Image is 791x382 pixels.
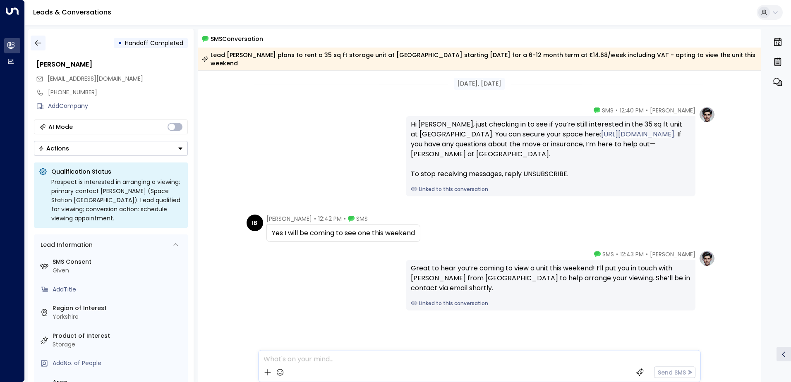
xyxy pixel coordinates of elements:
[699,250,715,267] img: profile-logo.png
[314,215,316,223] span: •
[51,177,183,223] div: Prospect is interested in arranging a viewing; primary contact [PERSON_NAME] (Space Station [GEOG...
[601,129,674,139] a: [URL][DOMAIN_NAME]
[266,215,312,223] span: [PERSON_NAME]
[602,106,614,115] span: SMS
[53,332,185,340] label: Product of Interest
[202,51,757,67] div: Lead [PERSON_NAME] plans to rent a 35 sq ft storage unit at [GEOGRAPHIC_DATA] starting [DATE] for...
[51,167,183,176] p: Qualification Status
[411,186,690,193] a: Linked to this conversation
[411,263,690,293] div: Great to hear you’re coming to view a unit this weekend! I’ll put you in touch with [PERSON_NAME]...
[36,60,188,69] div: [PERSON_NAME]
[48,74,143,83] span: ianbarnes2006@gmail.com
[620,250,644,258] span: 12:43 PM
[34,141,188,156] div: Button group with a nested menu
[53,266,185,275] div: Given
[646,106,648,115] span: •
[411,119,690,179] div: Hi [PERSON_NAME], just checking in to see if you’re still interested in the 35 sq ft unit at [GEO...
[247,215,263,231] div: IB
[53,285,185,294] div: AddTitle
[272,228,415,238] div: Yes I will be coming to see one this weekend
[118,36,122,50] div: •
[454,78,505,90] div: [DATE], [DATE]
[616,250,618,258] span: •
[38,145,69,152] div: Actions
[411,300,690,307] a: Linked to this conversation
[53,304,185,313] label: Region of Interest
[48,102,188,110] div: AddCompany
[211,34,263,43] span: SMS Conversation
[356,215,368,223] span: SMS
[699,106,715,123] img: profile-logo.png
[48,88,188,97] div: [PHONE_NUMBER]
[616,106,618,115] span: •
[125,39,183,47] span: Handoff Completed
[650,106,695,115] span: [PERSON_NAME]
[646,250,648,258] span: •
[53,340,185,349] div: Storage
[48,123,73,131] div: AI Mode
[620,106,644,115] span: 12:40 PM
[48,74,143,83] span: [EMAIL_ADDRESS][DOMAIN_NAME]
[650,250,695,258] span: [PERSON_NAME]
[53,359,185,368] div: AddNo. of People
[344,215,346,223] span: •
[34,141,188,156] button: Actions
[38,241,93,249] div: Lead Information
[53,313,185,321] div: Yorkshire
[602,250,614,258] span: SMS
[53,258,185,266] label: SMS Consent
[33,7,111,17] a: Leads & Conversations
[318,215,342,223] span: 12:42 PM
